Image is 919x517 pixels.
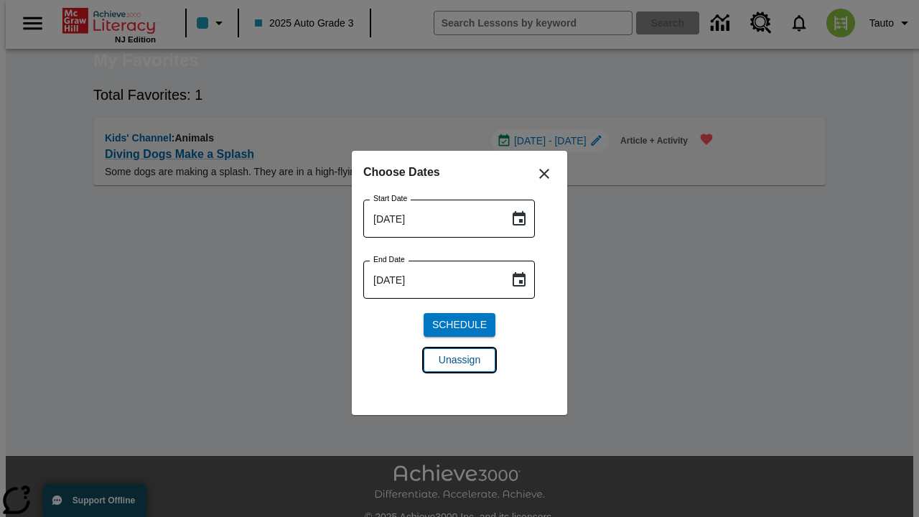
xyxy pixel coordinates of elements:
[363,162,556,182] h6: Choose Dates
[505,205,533,233] button: Choose date, selected date is Sep 1, 2025
[424,348,495,372] button: Unassign
[373,193,407,204] label: Start Date
[432,317,487,332] span: Schedule
[363,162,556,383] div: Choose date
[527,157,561,191] button: Close
[373,254,405,265] label: End Date
[363,261,499,299] input: MMMM-DD-YYYY
[439,353,480,368] span: Unassign
[363,200,499,238] input: MMMM-DD-YYYY
[424,313,495,337] button: Schedule
[505,266,533,294] button: Choose date, selected date is Sep 1, 2025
